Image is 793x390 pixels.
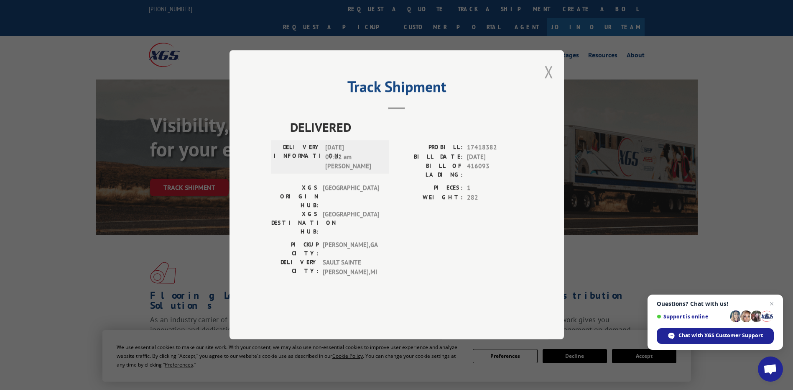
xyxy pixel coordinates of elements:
[271,258,319,277] label: DELIVERY CITY:
[397,162,463,180] label: BILL OF LADING:
[467,193,522,203] span: 282
[657,328,774,344] span: Chat with XGS Customer Support
[323,241,379,258] span: [PERSON_NAME] , GA
[397,152,463,162] label: BILL DATE:
[274,143,321,172] label: DELIVERY INFORMATION:
[467,162,522,180] span: 416093
[323,258,379,277] span: SAULT SAINTE [PERSON_NAME] , MI
[397,193,463,203] label: WEIGHT:
[271,210,319,236] label: XGS DESTINATION HUB:
[467,152,522,162] span: [DATE]
[657,300,774,307] span: Questions? Chat with us!
[290,118,522,137] span: DELIVERED
[397,184,463,193] label: PIECES:
[678,332,763,339] span: Chat with XGS Customer Support
[467,184,522,193] span: 1
[467,143,522,153] span: 17418382
[271,184,319,210] label: XGS ORIGIN HUB:
[325,143,382,172] span: [DATE] 07:22 am [PERSON_NAME]
[271,241,319,258] label: PICKUP CITY:
[323,184,379,210] span: [GEOGRAPHIC_DATA]
[397,143,463,153] label: PROBILL:
[758,357,783,382] a: Open chat
[323,210,379,236] span: [GEOGRAPHIC_DATA]
[271,81,522,97] h2: Track Shipment
[657,313,727,320] span: Support is online
[544,61,553,83] button: Close modal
